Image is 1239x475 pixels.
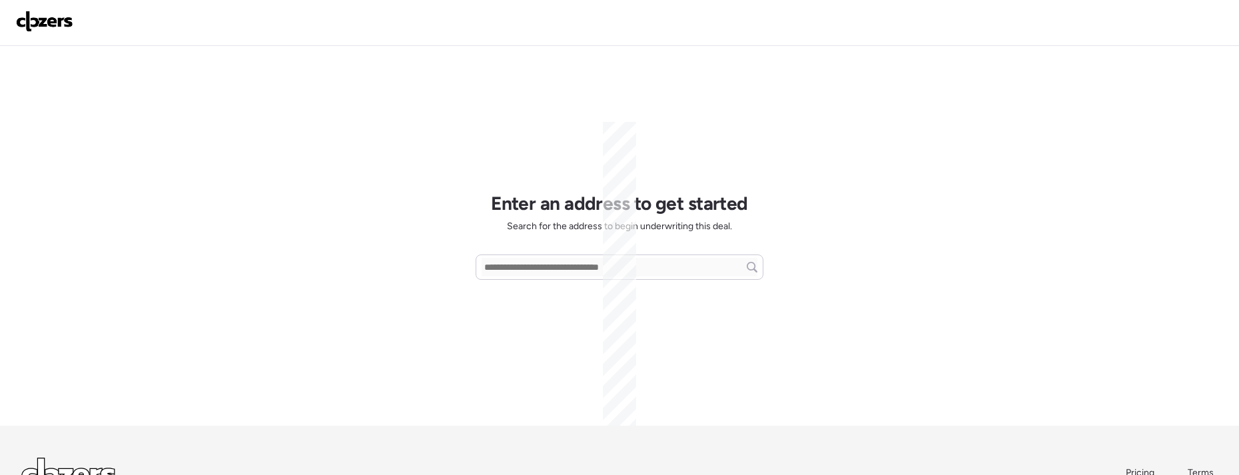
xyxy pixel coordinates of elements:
[507,220,732,233] span: Search for the address to begin underwriting this deal.
[16,11,73,32] img: Logo
[491,192,748,215] h1: Enter an address to get started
